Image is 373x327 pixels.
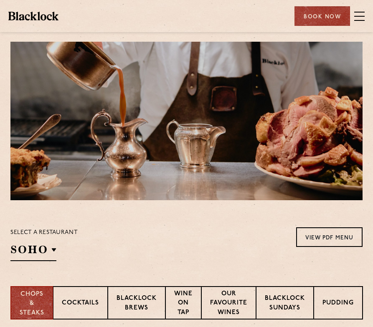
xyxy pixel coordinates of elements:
[294,6,350,26] div: Book Now
[8,12,58,20] img: BL_Textured_Logo-footer-cropped.svg
[174,289,193,319] p: Wine on Tap
[62,299,99,309] p: Cocktails
[265,294,305,314] p: Blacklock Sundays
[10,242,56,261] h2: SOHO
[322,299,354,309] p: Pudding
[20,290,44,318] p: Chops & Steaks
[210,289,247,319] p: Our favourite wines
[117,294,157,314] p: Blacklock Brews
[10,227,78,238] p: Select a restaurant
[296,227,363,247] a: View PDF Menu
